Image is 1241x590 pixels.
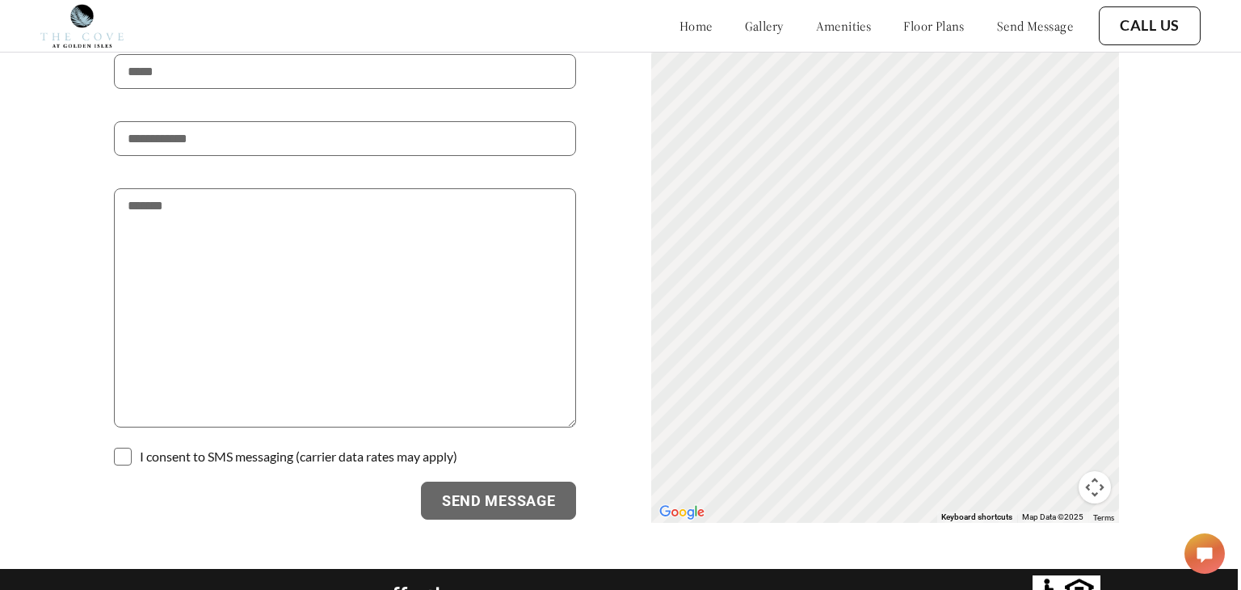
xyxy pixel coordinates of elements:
button: Map camera controls [1079,471,1111,504]
span: Map Data ©2025 [1022,512,1083,521]
a: amenities [816,18,872,34]
img: cove_at_golden_isles_logo.png [40,4,124,48]
a: home [679,18,713,34]
a: Terms [1093,512,1114,522]
a: Call Us [1120,17,1180,35]
a: gallery [745,18,784,34]
button: Keyboard shortcuts [941,512,1012,523]
a: send message [997,18,1073,34]
button: Call Us [1099,6,1201,45]
button: Send Message [421,482,577,520]
a: Open this area in Google Maps (opens a new window) [655,502,709,523]
img: Google [655,502,709,523]
a: floor plans [903,18,965,34]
